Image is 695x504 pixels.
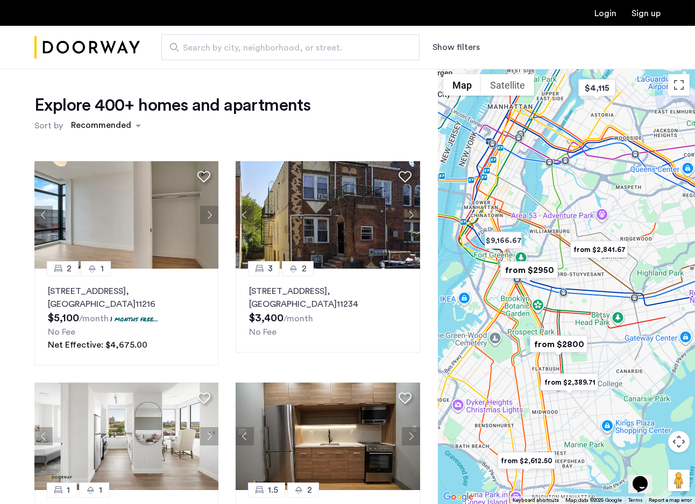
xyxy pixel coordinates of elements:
[34,383,219,490] img: 2016_638666715889771230.jpeg
[283,314,313,323] sub: /month
[200,206,218,224] button: Next apartment
[668,431,690,452] button: Map camera controls
[66,116,146,135] ng-select: sort-apartment
[249,328,276,336] span: No Fee
[649,496,692,504] a: Report a map error
[34,95,310,116] h1: Explore 400+ homes and apartments
[513,496,559,504] button: Keyboard shortcuts
[632,9,661,18] a: Registration
[236,427,254,445] button: Previous apartment
[496,258,562,282] div: from $2950
[48,285,205,311] p: [STREET_ADDRESS] 11216
[34,27,140,68] img: logo
[34,206,53,224] button: Previous apartment
[668,74,690,96] button: Toggle fullscreen view
[99,484,102,496] span: 1
[67,484,70,496] span: 1
[200,427,218,445] button: Next apartment
[249,313,283,323] span: $3,400
[536,370,602,394] div: from $2,389.71
[34,27,140,68] a: Cazamio Logo
[34,161,219,269] img: 2016_638673975962267132.jpeg
[566,237,632,262] div: from $2,841.67
[67,262,72,275] span: 2
[69,119,131,134] div: Recommended
[183,41,389,54] span: Search by city, neighborhood, or street.
[161,34,420,60] input: Apartment Search
[480,228,526,253] div: $9,166.67
[628,461,663,493] iframe: chat widget
[48,341,147,349] span: Net Effective: $4,675.00
[526,332,592,356] div: from $2800
[236,383,420,490] img: 2012_638668068959509256.jpeg
[110,314,158,323] p: 1 months free...
[402,206,420,224] button: Next apartment
[268,262,273,275] span: 3
[402,427,420,445] button: Next apartment
[34,269,218,365] a: 21[STREET_ADDRESS], [GEOGRAPHIC_DATA]112161 months free...No FeeNet Effective: $4,675.00
[668,470,690,491] button: Drag Pegman onto the map to open Street View
[628,496,642,504] a: Terms (opens in new tab)
[302,262,307,275] span: 2
[441,490,476,504] img: Google
[236,269,420,352] a: 32[STREET_ADDRESS], [GEOGRAPHIC_DATA]11234No Fee
[48,313,79,323] span: $5,100
[34,119,63,132] label: Sort by
[236,206,254,224] button: Previous apartment
[249,285,406,311] p: [STREET_ADDRESS] 11234
[79,314,109,323] sub: /month
[48,328,75,336] span: No Fee
[441,490,476,504] a: Open this area in Google Maps (opens a new window)
[481,74,534,96] button: Show satellite imagery
[236,161,420,269] img: 2016_638484540295233130.jpeg
[565,498,622,503] span: Map data ©2025 Google
[493,449,559,473] div: from $2,612.50
[594,9,616,18] a: Login
[574,76,620,100] div: $4,115
[101,262,104,275] span: 1
[443,74,481,96] button: Show street map
[432,41,480,54] button: Show or hide filters
[34,427,53,445] button: Previous apartment
[268,484,278,496] span: 1.5
[307,484,312,496] span: 2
